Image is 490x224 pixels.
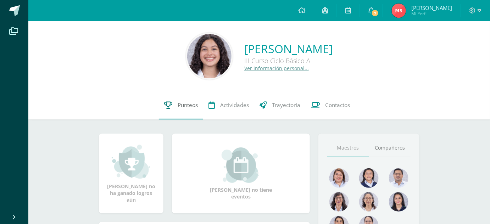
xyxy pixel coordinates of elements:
[411,11,452,17] span: Mi Perfil
[325,101,350,109] span: Contactos
[359,168,379,188] img: 38f1825733c6dbe04eae57747697107f.png
[244,41,333,56] a: [PERSON_NAME]
[159,91,203,119] a: Punteos
[203,91,254,119] a: Actividades
[222,147,260,183] img: event_small.png
[411,4,452,11] span: [PERSON_NAME]
[329,168,349,188] img: 915cdc7588786fd8223dd02568f7fda0.png
[371,9,379,17] span: 7
[327,139,369,157] a: Maestros
[329,192,349,212] img: e4c60777b6b4805822e873edbf202705.png
[220,101,249,109] span: Actividades
[244,56,333,65] div: III Curso Ciclo Básico A
[389,192,408,212] img: 6bc5668d4199ea03c0854e21131151f7.png
[178,101,198,109] span: Punteos
[306,91,355,119] a: Contactos
[112,144,150,179] img: achievement_small.png
[187,34,232,78] img: b7c52a3a3a9c41b8da2b40febd7f2c6d.png
[244,65,309,72] a: Ver información personal...
[106,144,156,203] div: [PERSON_NAME] no ha ganado logros aún
[369,139,411,157] a: Compañeros
[389,168,408,188] img: 9a0812c6f881ddad7942b4244ed4a083.png
[272,101,300,109] span: Trayectoria
[392,4,406,18] img: fb703a472bdb86d4ae91402b7cff009e.png
[254,91,306,119] a: Trayectoria
[359,192,379,212] img: 0e5799bef7dad198813e0c5f14ac62f9.png
[205,147,276,200] div: [PERSON_NAME] no tiene eventos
